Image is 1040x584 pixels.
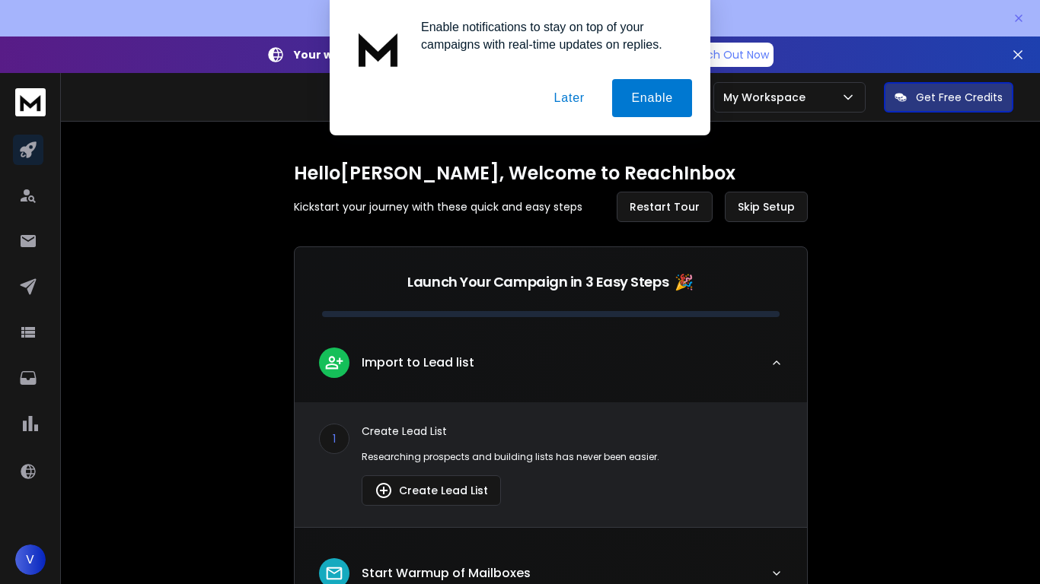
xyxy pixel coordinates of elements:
[617,192,713,222] button: Restart Tour
[319,424,349,454] div: 1
[725,192,808,222] button: Skip Setup
[362,475,501,506] button: Create Lead List
[324,353,344,372] img: lead
[409,18,692,53] div: Enable notifications to stay on top of your campaigns with real-time updates on replies.
[362,564,531,582] p: Start Warmup of Mailboxes
[612,79,692,117] button: Enable
[362,424,783,439] p: Create Lead List
[675,271,694,293] span: 🎉
[324,563,344,583] img: lead
[534,79,603,117] button: Later
[738,199,795,214] span: Skip Setup
[375,481,393,500] img: lead
[407,271,668,293] p: Launch Your Campaign in 3 Easy Steps
[362,451,783,463] p: Researching prospects and building lists has never been easier.
[294,199,582,214] p: Kickstart your journey with these quick and easy steps
[15,544,46,575] button: V
[295,335,807,402] button: leadImport to Lead list
[362,354,474,372] p: Import to Lead list
[348,18,409,79] img: notification icon
[295,402,807,527] div: leadImport to Lead list
[294,161,808,186] h1: Hello [PERSON_NAME] , Welcome to ReachInbox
